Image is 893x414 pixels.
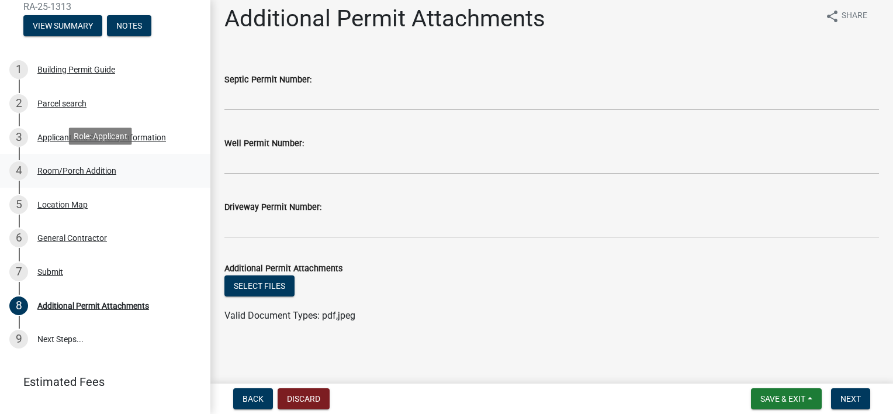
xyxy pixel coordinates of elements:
label: Driveway Permit Number: [224,203,321,212]
button: shareShare [816,5,877,27]
wm-modal-confirm: Summary [23,22,102,31]
button: Select files [224,275,295,296]
h1: Additional Permit Attachments [224,5,545,33]
button: Notes [107,15,151,36]
button: View Summary [23,15,102,36]
label: Additional Permit Attachments [224,265,342,273]
div: 3 [9,128,28,147]
div: General Contractor [37,234,107,242]
span: Back [243,394,264,403]
span: RA-25-1313 [23,1,187,12]
button: Next [831,388,870,409]
div: Room/Porch Addition [37,167,116,175]
button: Save & Exit [751,388,822,409]
span: Valid Document Types: pdf,jpeg [224,310,355,321]
wm-modal-confirm: Notes [107,22,151,31]
span: Next [840,394,861,403]
i: share [825,9,839,23]
div: Building Permit Guide [37,65,115,74]
div: 8 [9,296,28,315]
div: 5 [9,195,28,214]
a: Estimated Fees [9,370,192,394]
div: 2 [9,94,28,113]
span: Save & Exit [760,394,805,403]
div: Parcel search [37,99,86,108]
div: Location Map [37,201,88,209]
button: Discard [278,388,330,409]
div: 6 [9,229,28,247]
div: Additional Permit Attachments [37,302,149,310]
div: 7 [9,263,28,281]
div: 1 [9,60,28,79]
span: Share [842,9,867,23]
div: Applicant and Property Information [37,133,166,142]
div: Submit [37,268,63,276]
div: 9 [9,330,28,349]
label: Well Permit Number: [224,140,304,148]
div: Role: Applicant [69,127,132,144]
div: 4 [9,161,28,180]
button: Back [233,388,273,409]
label: Septic Permit Number: [224,76,311,84]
